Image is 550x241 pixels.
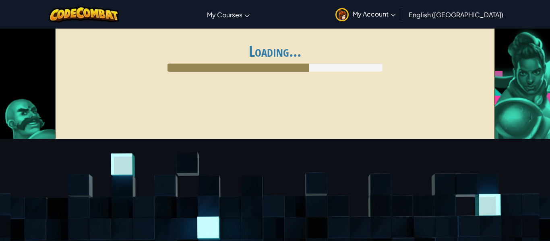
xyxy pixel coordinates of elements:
[335,8,349,21] img: avatar
[353,10,396,18] span: My Account
[405,4,507,25] a: English ([GEOGRAPHIC_DATA])
[409,10,503,19] span: English ([GEOGRAPHIC_DATA])
[49,6,119,23] img: CodeCombat logo
[60,43,490,60] h1: Loading...
[203,4,254,25] a: My Courses
[331,2,400,27] a: My Account
[207,10,242,19] span: My Courses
